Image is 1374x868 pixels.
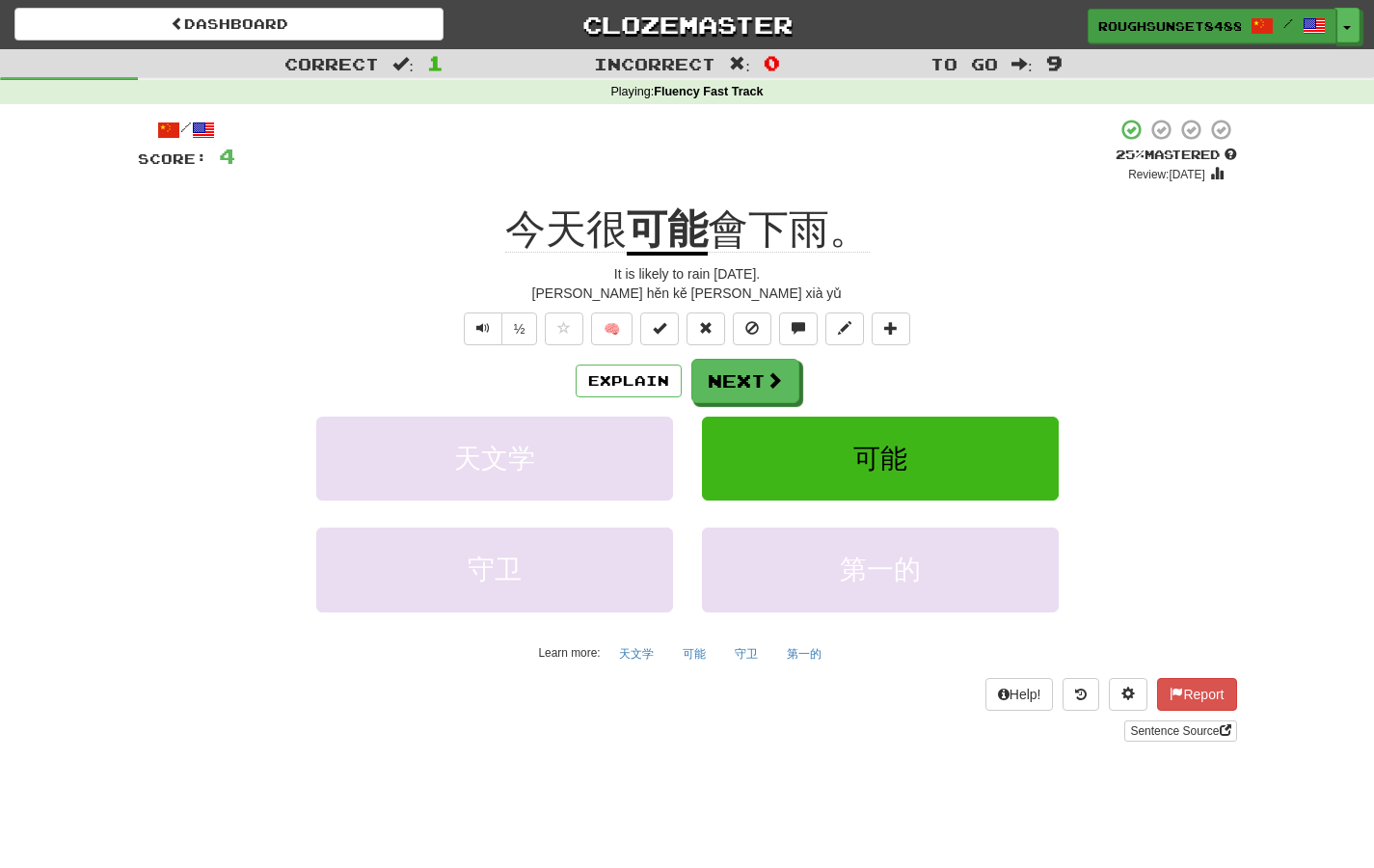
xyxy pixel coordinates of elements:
[392,56,414,72] span: :
[627,206,708,256] u: 可能
[1157,678,1236,711] button: Report
[1283,16,1293,30] span: /
[729,56,750,72] span: :
[702,417,1059,501] button: 可能
[1124,720,1236,742] a: Sentence Source
[1088,9,1336,43] a: RoughSunset8488 /
[985,678,1054,711] button: Help!
[468,555,522,584] span: 守卫
[779,312,818,345] button: Discuss sentence (alt+u)
[825,312,864,345] button: Edit sentence (alt+d)
[1116,147,1145,162] span: 25 %
[138,118,235,142] div: /
[316,528,673,611] button: 守卫
[14,8,444,41] a: Dashboard
[1116,147,1237,164] div: Mastered
[576,365,682,397] button: Explain
[708,206,870,253] span: 會下雨。
[853,444,907,474] span: 可能
[776,639,832,668] button: 第一的
[138,284,1237,303] div: [PERSON_NAME] hěn kě [PERSON_NAME] xià yǔ
[284,54,379,73] span: Correct
[724,639,768,668] button: 守卫
[702,528,1059,611] button: 第一的
[1011,56,1033,72] span: :
[472,8,902,41] a: Clozemaster
[691,359,799,403] button: Next
[316,417,673,501] button: 天文学
[872,312,910,345] button: Add to collection (alt+a)
[594,54,715,73] span: Incorrect
[1128,168,1205,181] small: Review: [DATE]
[454,444,535,474] span: 天文学
[591,312,633,345] button: 🧠
[1098,17,1241,35] span: RoughSunset8488
[840,555,921,584] span: 第一的
[138,264,1237,284] div: It is likely to rain [DATE].
[219,144,235,168] span: 4
[427,51,444,74] span: 1
[672,639,716,668] button: 可能
[654,85,763,98] strong: Fluency Fast Track
[608,639,664,668] button: 天文学
[1063,678,1099,711] button: Round history (alt+y)
[930,54,998,73] span: To go
[501,312,538,345] button: ½
[764,51,780,74] span: 0
[460,312,538,345] div: Text-to-speech controls
[687,312,725,345] button: Reset to 0% Mastered (alt+r)
[545,312,583,345] button: Favorite sentence (alt+f)
[733,312,771,345] button: Ignore sentence (alt+i)
[1046,51,1063,74] span: 9
[138,150,207,167] span: Score:
[505,206,627,253] span: 今天很
[640,312,679,345] button: Set this sentence to 100% Mastered (alt+m)
[464,312,502,345] button: Play sentence audio (ctl+space)
[538,646,600,660] small: Learn more:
